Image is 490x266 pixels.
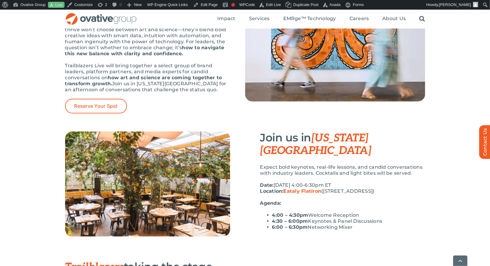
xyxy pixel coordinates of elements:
strong: 6:00 – 6:30pm [272,224,308,230]
a: Impact [217,16,235,22]
p: AI is rewriting the rules of brand growth. The brands that will thrive won’t choose between art a... [65,21,230,57]
span: [US_STATE][GEOGRAPHIC_DATA] [260,131,371,157]
p: Trailblazers Live will bring together a select group of brand leaders, platform partners, and med... [65,63,230,93]
nav: Menu [217,9,425,29]
a: Live [48,2,65,8]
a: Careers [350,16,369,22]
strong: 4:00 – 4:30pm [272,212,308,218]
strong: 4:30 – 6:00pm [272,218,308,224]
img: Eataly [65,131,230,237]
h3: Join us in [260,131,425,157]
p: [DATE] 4:00-6:30pm ET ([STREET_ADDRESS]) [260,182,425,194]
strong: Date: [260,182,274,188]
strong: Agenda: [260,200,281,206]
strong: how art and science are coming together to transform growth. [65,75,222,86]
p: Expect bold keynotes, real-life lessons, and candid conversations with industry leaders. Cocktail... [260,164,425,176]
li: Networking Mixer [272,224,425,230]
span: [PERSON_NAME] [439,2,471,7]
a: EMRge™ Technology [283,16,336,22]
strong: how to navigate this new balance with clarity and confidence. [65,45,224,56]
a: Eataly Flatiron [284,188,322,194]
span: Reserve Your Spot [74,103,118,109]
a: Search [419,16,425,22]
strong: Location: [260,188,322,194]
div: Focus keyphrase not set [231,3,235,7]
a: OG_Full_horizontal_RGB [65,12,137,18]
li: Keynotes & Panel Discussions [272,218,425,224]
a: About Us [382,16,406,22]
a: Services [249,16,270,22]
li: Welcome Reception [272,212,425,218]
